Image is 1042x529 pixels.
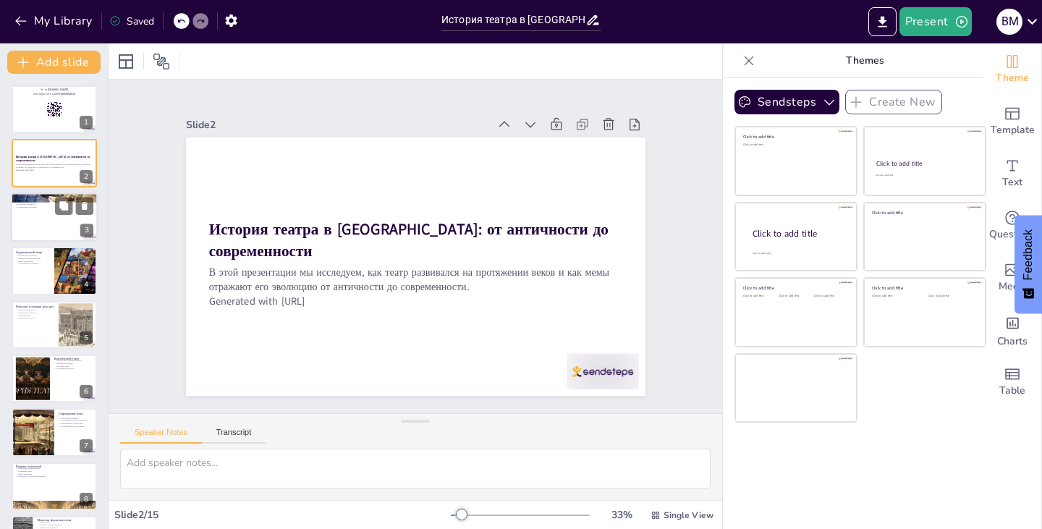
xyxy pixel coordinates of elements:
[753,228,845,240] div: Click to add title
[996,70,1029,86] span: Theme
[186,118,489,132] div: Slide 2
[983,356,1041,408] div: Add a table
[876,159,973,168] div: Click to add title
[743,143,847,147] div: Click to add text
[37,526,93,529] p: Важная часть диалога
[54,365,93,368] p: Глубокие темы
[54,360,93,363] p: Основа для современных пьес
[15,200,93,203] p: Мемы и мифология
[983,200,1041,252] div: Get real-time input from your audience
[16,92,93,96] p: and login with code
[604,508,639,522] div: 33 %
[16,308,54,311] p: Новые идеи в театре
[114,508,451,522] div: Slide 2 / 15
[928,295,974,298] div: Click to add text
[59,426,93,428] p: Платформа для обсуждения
[208,266,622,294] p: В этой презентации мы исследуем, как театр развивался на протяжении веков и как мемы отражают его...
[80,385,93,398] div: 6
[983,304,1041,356] div: Add charts and graphs
[153,53,170,70] span: Position
[16,154,90,162] strong: История театра в [GEOGRAPHIC_DATA]: от античности до современности
[441,9,585,30] input: Insert title
[12,85,97,133] div: 1
[80,170,93,183] div: 2
[15,195,93,199] p: Античный театр
[1015,215,1042,313] button: Feedback - Show survey
[208,294,622,308] p: Generated with [URL]
[16,467,93,470] p: Изменение представления
[779,295,811,298] div: Click to add text
[109,14,154,28] div: Saved
[868,7,897,36] button: Export to PowerPoint
[54,357,93,361] p: Классический театр
[876,174,972,177] div: Click to add text
[16,470,93,473] p: Смешение форм
[11,192,98,242] div: 3
[16,163,93,168] p: В этой презентации мы исследуем, как театр развивался на протяжении веков и как мемы отражают его...
[12,408,97,456] div: 7
[16,263,50,266] p: Аллегории и сообщения
[16,169,93,172] p: Generated with [URL]
[16,316,54,319] p: Характерные черты
[983,252,1041,304] div: Add images, graphics, shapes or video
[11,9,98,33] button: My Library
[761,43,969,78] p: Themes
[80,224,93,237] div: 3
[54,362,93,365] p: Знаменитые цитаты
[37,518,93,522] p: Мемы как форма искусства
[991,122,1035,138] span: Template
[743,134,847,140] div: Click to add title
[983,43,1041,96] div: Change the overall theme
[16,304,54,308] p: Ренессанс и комедия дель арте
[845,90,942,114] button: Create New
[814,295,847,298] div: Click to add text
[996,7,1022,36] button: В М
[114,50,137,73] div: Layout
[59,418,93,420] p: Разнообразие жанров
[12,139,97,187] div: 2
[983,148,1041,200] div: Add text boxes
[16,475,93,478] p: Инструмент для распространения
[80,331,93,344] div: 5
[872,285,975,291] div: Click to add title
[743,295,776,298] div: Click to add text
[999,383,1025,399] span: Table
[37,521,93,524] p: Новый жанр
[120,428,202,444] button: Speaker Notes
[16,255,50,258] p: Религиозное обучение
[12,462,97,510] div: 8
[997,334,1028,350] span: Charts
[59,420,93,423] p: Социальные и культурные темы
[202,428,266,444] button: Transcript
[16,258,50,261] p: Комические интерпретации
[54,368,93,371] p: Сложные персонажи
[734,90,839,114] button: Sendsteps
[999,279,1027,295] span: Media
[899,7,972,36] button: Present
[7,51,101,74] button: Add slide
[872,209,975,215] div: Click to add title
[16,473,93,475] p: Новая аудитория
[37,524,93,527] p: Средство самовыражения
[16,464,93,468] p: Влияние технологий
[76,197,93,214] button: Delete Slide
[48,88,69,92] strong: [DOMAIN_NAME]
[753,252,844,255] div: Click to add body
[15,198,93,200] p: Античный театр как основа
[12,247,97,295] div: 4
[59,423,93,426] p: Эксперименты в искусстве
[12,301,97,349] div: 5
[59,412,93,416] p: Современный театр
[208,219,608,261] strong: История театра в [GEOGRAPHIC_DATA]: от античности до современности
[664,509,713,521] span: Single View
[80,439,93,452] div: 7
[16,250,50,255] p: Средневековый театр
[1022,229,1035,280] span: Feedback
[15,203,93,206] p: Открытые площадки
[12,355,97,402] div: 6
[80,493,93,506] div: 8
[16,88,93,92] p: Go to
[16,260,50,263] p: Яркие персонажи
[983,96,1041,148] div: Add ready made slides
[989,227,1036,242] span: Questions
